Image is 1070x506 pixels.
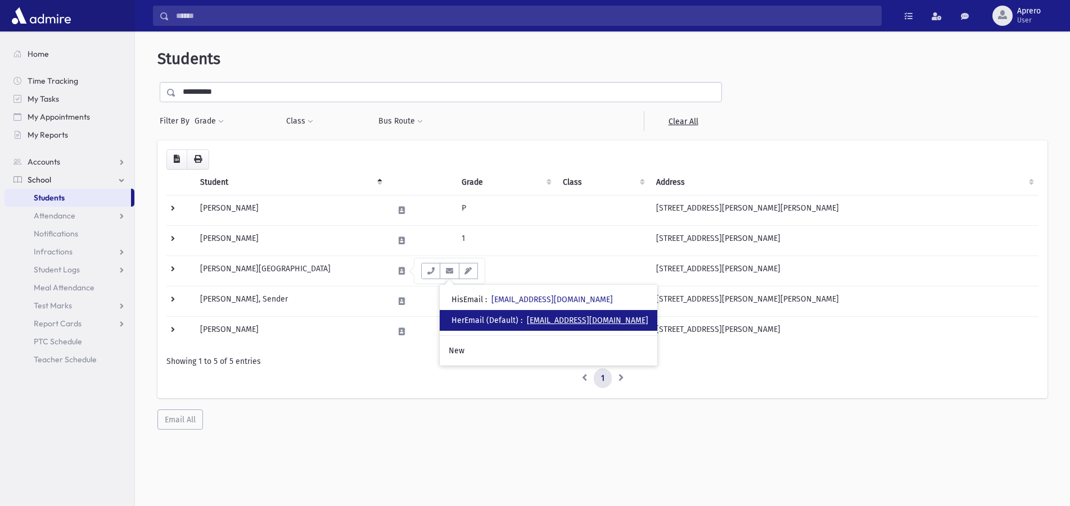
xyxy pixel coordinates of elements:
[527,316,648,325] a: [EMAIL_ADDRESS][DOMAIN_NAME]
[286,111,314,131] button: Class
[452,314,648,326] div: HerEmail (Default)
[157,409,203,430] button: Email All
[452,294,613,306] div: HisEmail
[556,170,649,195] th: Class: activate to sort column ascending
[4,90,134,108] a: My Tasks
[4,108,134,126] a: My Appointments
[193,195,387,225] td: [PERSON_NAME]
[1017,7,1041,16] span: Aprero
[28,112,90,122] span: My Appointments
[34,193,65,203] span: Students
[169,6,881,26] input: Search
[9,4,74,27] img: AdmirePro
[194,111,224,131] button: Grade
[649,286,1039,316] td: [STREET_ADDRESS][PERSON_NAME][PERSON_NAME]
[459,263,478,279] button: Email Templates
[455,195,556,225] td: P
[649,195,1039,225] td: [STREET_ADDRESS][PERSON_NAME][PERSON_NAME]
[34,300,72,311] span: Test Marks
[193,286,387,316] td: [PERSON_NAME], Sender
[4,279,134,297] a: Meal Attendance
[4,72,134,90] a: Time Tracking
[34,247,73,257] span: Infractions
[649,170,1039,195] th: Address: activate to sort column ascending
[28,49,49,59] span: Home
[28,76,78,86] span: Time Tracking
[34,211,75,221] span: Attendance
[4,243,134,261] a: Infractions
[455,170,556,195] th: Grade: activate to sort column ascending
[187,149,209,170] button: Print
[521,316,522,325] span: :
[34,265,80,275] span: Student Logs
[34,354,97,364] span: Teacher Schedule
[4,350,134,368] a: Teacher Schedule
[491,295,613,304] a: [EMAIL_ADDRESS][DOMAIN_NAME]
[157,49,220,68] span: Students
[34,318,82,329] span: Report Cards
[440,340,657,361] a: New
[28,175,51,185] span: School
[28,157,60,167] span: Accounts
[649,225,1039,256] td: [STREET_ADDRESS][PERSON_NAME]
[34,336,82,347] span: PTC Schedule
[4,153,134,171] a: Accounts
[193,170,387,195] th: Student: activate to sort column descending
[4,332,134,350] a: PTC Schedule
[644,111,722,131] a: Clear All
[485,295,487,304] span: :
[166,355,1039,367] div: Showing 1 to 5 of 5 entries
[455,256,556,286] td: 4
[4,261,134,279] a: Student Logs
[28,130,68,140] span: My Reports
[4,314,134,332] a: Report Cards
[455,225,556,256] td: 1
[1017,16,1041,25] span: User
[4,171,134,189] a: School
[4,225,134,243] a: Notifications
[28,94,59,104] span: My Tasks
[34,229,78,239] span: Notifications
[4,126,134,144] a: My Reports
[4,45,134,63] a: Home
[166,149,187,170] button: CSV
[649,256,1039,286] td: [STREET_ADDRESS][PERSON_NAME]
[34,282,94,293] span: Meal Attendance
[193,316,387,347] td: [PERSON_NAME]
[193,256,387,286] td: [PERSON_NAME][GEOGRAPHIC_DATA]
[4,189,131,207] a: Students
[594,368,612,389] a: 1
[649,316,1039,347] td: [STREET_ADDRESS][PERSON_NAME]
[193,225,387,256] td: [PERSON_NAME]
[4,207,134,225] a: Attendance
[4,297,134,314] a: Test Marks
[160,115,194,127] span: Filter By
[378,111,423,131] button: Bus Route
